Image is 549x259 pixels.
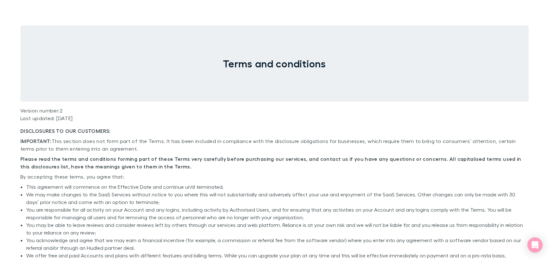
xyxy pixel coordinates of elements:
[20,173,529,181] p: By accepting these terms, you agree that:
[26,183,529,191] li: This agreement will commence on the Effective Date and continue until terminated;
[26,236,529,252] li: You acknowledge and agree that we may earn a financial incentive (for example, a commission or re...
[20,114,529,122] p: Last updated: [DATE]
[20,156,521,170] strong: Please read the terms and conditions forming part of these Terms very carefully before purchasing...
[20,128,111,134] strong: DISCLOSURES TO OUR CUSTOMERS:
[26,221,529,236] li: You may be able to leave reviews and consider reviews left by others through our services and web...
[527,237,543,253] div: Open Intercom Messenger
[26,191,529,206] li: We may make changes to the SaaS Services without notice to you where this will not substantially ...
[20,137,529,153] p: This section does not form part of the Terms. It has been included in compliance with the disclos...
[20,58,529,70] h1: Terms and conditions
[20,138,52,144] strong: IMPORTANT:
[20,107,529,114] p: Version number: 2
[26,206,529,221] li: You are responsible for all activity on your Account and any logins, including activity by Author...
